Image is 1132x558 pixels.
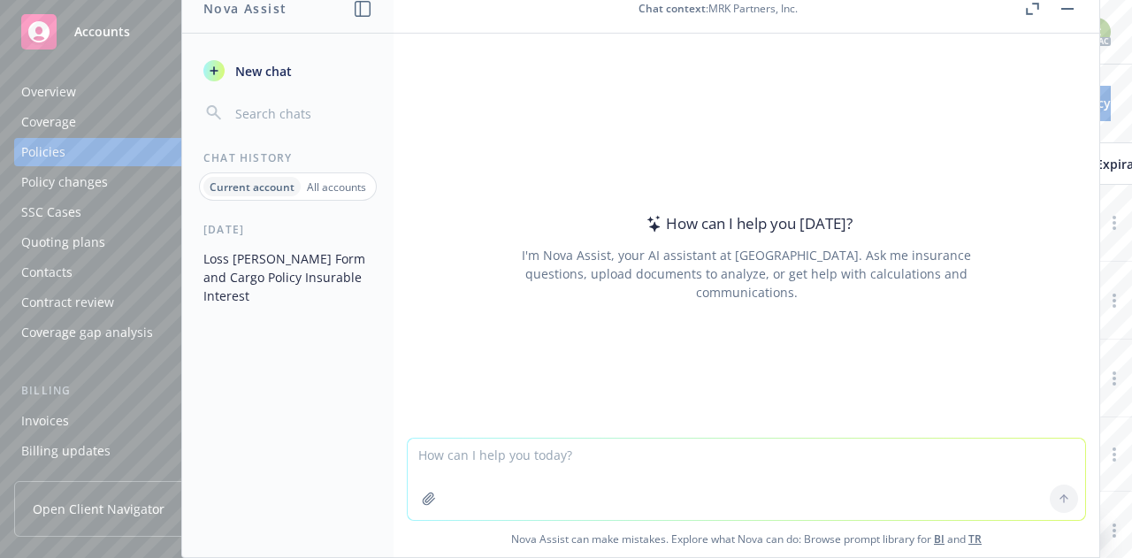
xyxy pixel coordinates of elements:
[21,138,65,166] div: Policies
[14,108,233,136] a: Coverage
[14,407,233,435] a: Invoices
[21,407,69,435] div: Invoices
[232,62,292,80] span: New chat
[307,180,366,195] p: All accounts
[14,437,233,465] a: Billing updates
[14,382,233,400] div: Billing
[934,531,945,547] a: BI
[21,258,73,287] div: Contacts
[14,228,233,256] a: Quoting plans
[14,288,233,317] a: Contract review
[14,198,233,226] a: SSC Cases
[14,138,233,166] a: Policies
[1104,520,1125,541] a: more
[14,258,233,287] a: Contacts
[1104,444,1125,465] a: more
[1104,368,1125,389] a: more
[639,1,798,16] div: : MRK Partners, Inc.
[33,500,164,518] span: Open Client Navigator
[74,25,130,39] span: Accounts
[21,318,153,347] div: Coverage gap analysis
[401,521,1092,557] span: Nova Assist can make mistakes. Explore what Nova can do: Browse prompt library for and
[21,228,105,256] div: Quoting plans
[196,244,379,310] button: Loss [PERSON_NAME] Form and Cargo Policy Insurable Interest
[14,168,233,196] a: Policy changes
[21,108,76,136] div: Coverage
[21,198,81,226] div: SSC Cases
[21,288,114,317] div: Contract review
[1104,290,1125,311] a: more
[182,150,394,165] div: Chat History
[14,7,233,57] a: Accounts
[498,246,995,302] div: I'm Nova Assist, your AI assistant at [GEOGRAPHIC_DATA]. Ask me insurance questions, upload docum...
[21,168,108,196] div: Policy changes
[196,55,379,87] button: New chat
[1104,212,1125,233] a: more
[641,212,853,235] div: How can I help you [DATE]?
[639,1,706,16] span: Chat context
[182,222,394,237] div: [DATE]
[14,318,233,347] a: Coverage gap analysis
[232,101,372,126] input: Search chats
[210,180,294,195] p: Current account
[21,437,111,465] div: Billing updates
[14,78,233,106] a: Overview
[21,78,76,106] div: Overview
[968,531,982,547] a: TR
